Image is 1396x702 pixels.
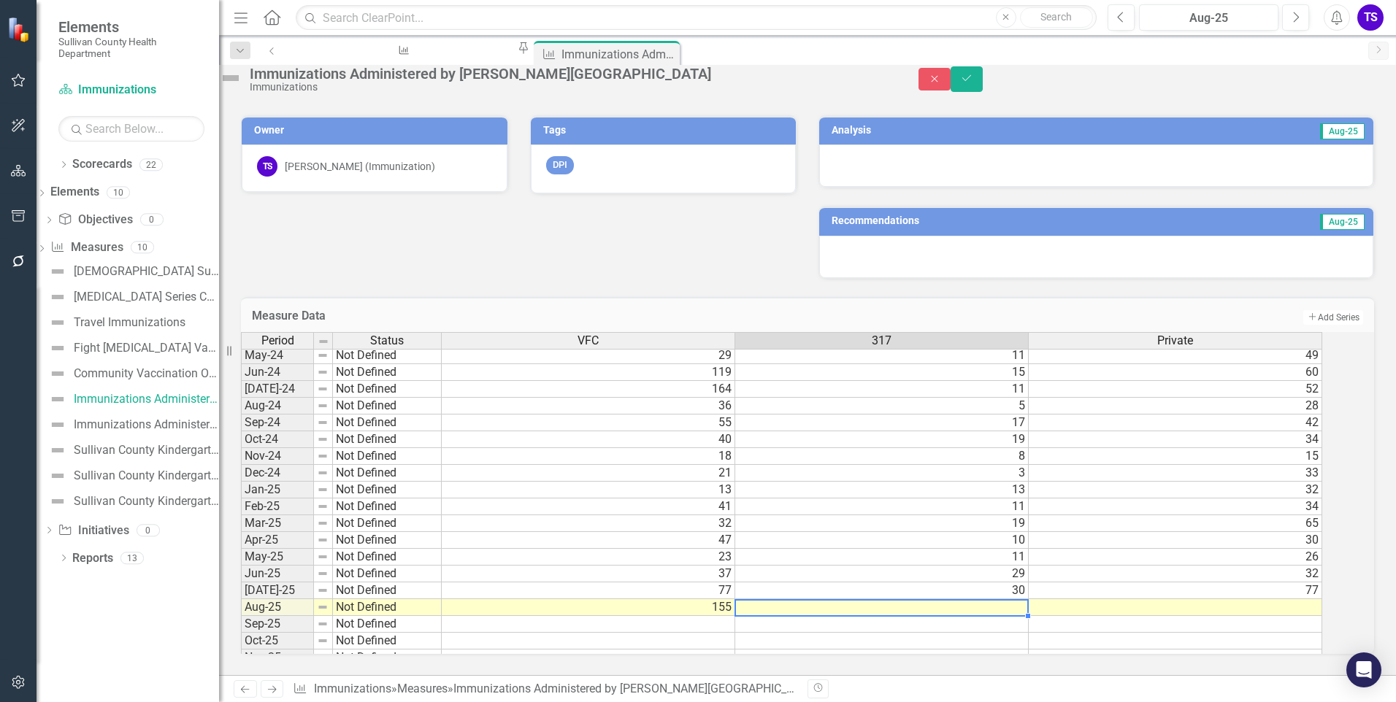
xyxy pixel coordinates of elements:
[561,45,676,63] div: Immunizations Administered by [PERSON_NAME][GEOGRAPHIC_DATA]
[1303,310,1363,325] button: Add Series
[250,66,889,82] div: Immunizations Administered by [PERSON_NAME][GEOGRAPHIC_DATA]
[317,568,329,579] img: 8DAGhfEEPCf229AAAAAElFTkSuQmCC
[45,362,219,385] a: Community Vaccination Outreach
[735,364,1029,381] td: 15
[1029,532,1322,549] td: 30
[735,498,1029,515] td: 11
[45,464,219,487] a: Sullivan County Kindergarten Immunization Exemption Levels
[1320,123,1365,139] span: Aug-25
[58,18,204,36] span: Elements
[50,239,123,256] a: Measures
[735,398,1029,414] td: 5
[735,582,1029,599] td: 30
[1346,652,1381,687] div: Open Intercom Messenger
[58,116,204,142] input: Search Below...
[72,550,113,567] a: Reports
[241,616,314,633] td: Sep-25
[49,288,66,306] img: Not Defined
[241,649,314,666] td: Nov-25
[317,534,329,546] img: 8DAGhfEEPCf229AAAAAElFTkSuQmCC
[317,366,329,378] img: 8DAGhfEEPCf229AAAAAElFTkSuQmCC
[333,515,442,532] td: Not Defined
[1029,347,1322,364] td: 49
[241,465,314,482] td: Dec-24
[58,36,204,60] small: Sullivan County Health Department
[442,599,735,616] td: 155
[45,387,219,411] a: Immunizations Administered by [PERSON_NAME][GEOGRAPHIC_DATA]
[293,681,797,698] div: » »
[333,381,442,398] td: Not Defined
[317,618,329,630] img: 8DAGhfEEPCf229AAAAAElFTkSuQmCC
[261,334,294,347] span: Period
[442,364,735,381] td: 119
[442,465,735,482] td: 21
[735,448,1029,465] td: 8
[49,416,66,433] img: Not Defined
[442,566,735,582] td: 37
[1020,7,1093,28] button: Search
[333,549,442,566] td: Not Defined
[1029,465,1322,482] td: 33
[254,125,500,136] h3: Owner
[107,186,130,198] div: 10
[58,82,204,99] a: Immunizations
[442,414,735,431] td: 55
[1029,515,1322,532] td: 65
[442,482,735,498] td: 13
[1029,414,1322,431] td: 42
[241,448,314,465] td: Nov-24
[45,439,219,462] a: Sullivan County Kindergarten Immunization Compliance per Vaccine
[50,184,99,201] a: Elements
[333,566,442,582] td: Not Defined
[58,522,129,539] a: Initiatives
[317,652,329,663] img: 8DAGhfEEPCf229AAAAAElFTkSuQmCC
[140,214,164,226] div: 0
[317,383,329,395] img: 8DAGhfEEPCf229AAAAAElFTkSuQmCC
[49,263,66,280] img: Not Defined
[74,418,219,431] div: Immunizations Administered by Stock - Kingsport
[317,601,329,613] img: 8DAGhfEEPCf229AAAAAElFTkSuQmCC
[287,41,516,59] a: Immunizations Administered by Stock - Kingsport
[317,484,329,495] img: 8DAGhfEEPCf229AAAAAElFTkSuQmCC
[735,381,1029,398] td: 11
[1029,549,1322,566] td: 26
[832,215,1182,226] h3: Recommendations
[333,649,442,666] td: Not Defined
[241,364,314,381] td: Jun-24
[1144,9,1273,27] div: Aug-25
[49,390,66,408] img: Not Defined
[370,334,404,347] span: Status
[241,549,314,566] td: May-25
[442,515,735,532] td: 32
[397,682,448,695] a: Measures
[735,482,1029,498] td: 13
[317,417,329,428] img: 8DAGhfEEPCf229AAAAAElFTkSuQmCC
[1357,4,1384,31] button: TS
[257,156,277,177] div: TS
[1029,482,1322,498] td: 32
[872,334,891,347] span: 317
[543,125,789,136] h3: Tags
[74,316,185,329] div: Travel Immunizations
[120,552,144,564] div: 13
[1157,334,1193,347] span: Private
[241,398,314,414] td: Aug-24
[735,515,1029,532] td: 19
[333,465,442,482] td: Not Defined
[74,469,219,482] div: Sullivan County Kindergarten Immunization Exemption Levels
[241,498,314,515] td: Feb-25
[832,125,1078,136] h3: Analysis
[241,431,314,448] td: Oct-24
[333,431,442,448] td: Not Defined
[317,501,329,512] img: 8DAGhfEEPCf229AAAAAElFTkSuQmCC
[333,398,442,414] td: Not Defined
[333,414,442,431] td: Not Defined
[333,498,442,515] td: Not Defined
[72,156,132,173] a: Scorecards
[735,566,1029,582] td: 29
[333,633,442,649] td: Not Defined
[317,433,329,445] img: 8DAGhfEEPCf229AAAAAElFTkSuQmCC
[45,285,219,309] a: [MEDICAL_DATA] Series Completion Rate
[442,431,735,448] td: 40
[317,635,329,647] img: 8DAGhfEEPCf229AAAAAElFTkSuQmCC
